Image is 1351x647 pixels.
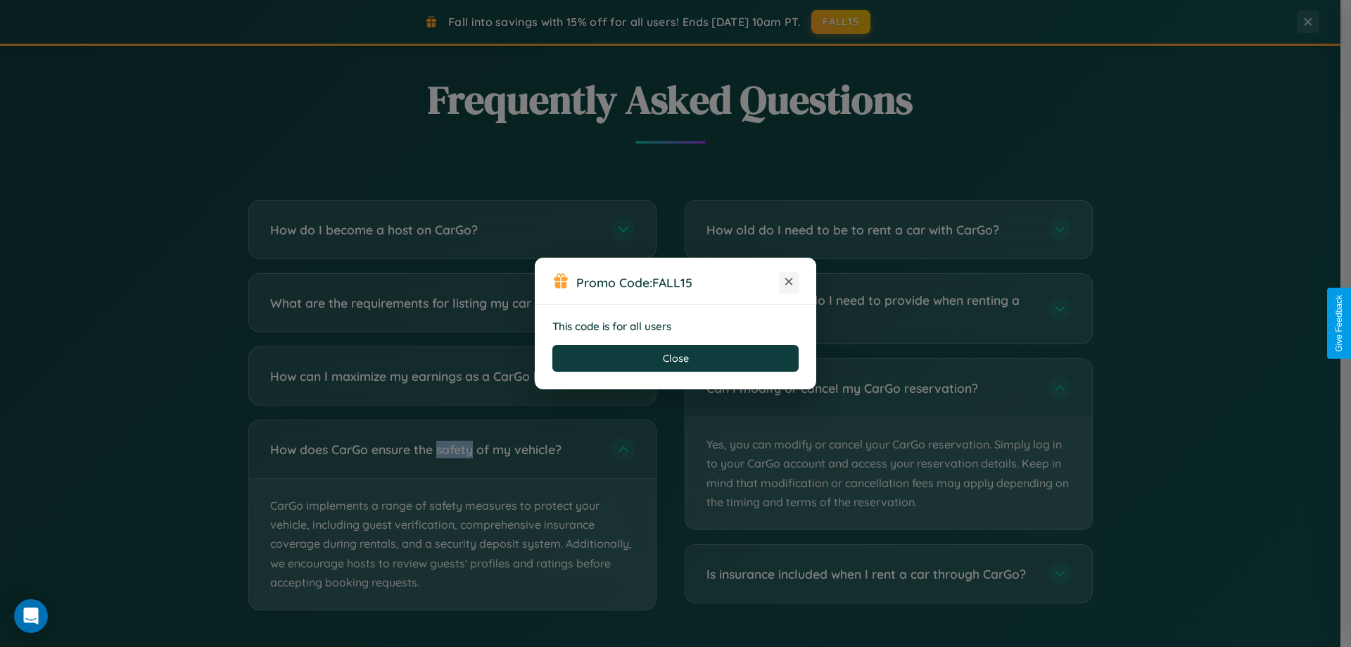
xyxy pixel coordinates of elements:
b: FALL15 [652,275,692,290]
div: Give Feedback [1334,295,1344,352]
strong: This code is for all users [552,320,671,333]
div: Open Intercom Messenger [14,599,48,633]
button: Close [552,345,799,372]
h3: Promo Code: [576,275,779,290]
